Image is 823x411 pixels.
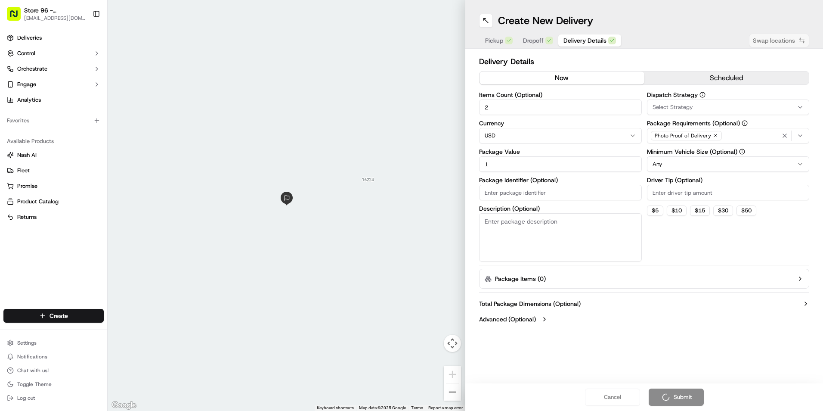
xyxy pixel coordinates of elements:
span: Pickup [485,36,503,45]
img: Nash [9,9,26,26]
span: Log out [17,395,35,402]
a: Deliveries [3,31,104,45]
span: Select Strategy [653,103,693,111]
div: Start new chat [29,82,141,91]
span: API Documentation [81,125,138,134]
button: $10 [667,205,687,216]
span: Deliveries [17,34,42,42]
span: Returns [17,213,37,221]
button: Returns [3,210,104,224]
a: Promise [7,182,100,190]
label: Package Identifier (Optional) [479,177,642,183]
div: We're available if you need us! [29,91,109,98]
button: Package Items (0) [479,269,809,289]
span: Nash AI [17,151,37,159]
a: Returns [7,213,100,221]
button: Fleet [3,164,104,177]
span: Promise [17,182,37,190]
button: Promise [3,179,104,193]
button: Chat with us! [3,364,104,377]
button: now [480,72,644,84]
button: Toggle Theme [3,378,104,390]
a: Product Catalog [7,198,100,205]
a: Open this area in Google Maps (opens a new window) [110,400,138,411]
button: Photo Proof of Delivery [647,128,810,143]
button: $15 [690,205,710,216]
span: Chat with us! [17,367,49,374]
a: 📗Knowledge Base [5,121,69,137]
label: Dispatch Strategy [647,92,810,98]
button: Minimum Vehicle Size (Optional) [739,149,745,155]
input: Got a question? Start typing here... [22,56,155,65]
button: Nash AI [3,148,104,162]
span: Photo Proof of Delivery [655,132,711,139]
button: Notifications [3,351,104,363]
button: Zoom out [444,383,461,401]
label: Advanced (Optional) [479,315,536,324]
button: Zoom in [444,366,461,383]
button: Engage [3,78,104,91]
button: Product Catalog [3,195,104,209]
button: $5 [647,205,663,216]
a: Fleet [7,167,100,174]
button: Keyboard shortcuts [317,405,354,411]
button: Control [3,47,104,60]
button: scheduled [644,72,809,84]
label: Package Items ( 0 ) [495,274,546,283]
span: Engage [17,81,36,88]
label: Items Count (Optional) [479,92,642,98]
button: Log out [3,392,104,404]
a: 💻API Documentation [69,121,142,137]
button: Orchestrate [3,62,104,76]
button: Map camera controls [444,335,461,352]
label: Package Requirements (Optional) [647,120,810,126]
span: Product Catalog [17,198,59,205]
button: [EMAIL_ADDRESS][DOMAIN_NAME] [24,15,86,22]
button: Create [3,309,104,323]
button: $30 [713,205,733,216]
button: Store 96 - [GEOGRAPHIC_DATA] (Just Salad) [24,6,86,15]
img: Google [110,400,138,411]
label: Description (Optional) [479,205,642,212]
button: Select Strategy [647,100,810,115]
button: Package Requirements (Optional) [742,120,748,126]
a: Terms (opens in new tab) [411,405,423,410]
span: Pylon [86,146,104,153]
span: Knowledge Base [17,125,66,134]
label: Minimum Vehicle Size (Optional) [647,149,810,155]
span: Control [17,50,35,57]
p: Welcome 👋 [9,34,157,48]
a: Report a map error [428,405,463,410]
img: 1736555255976-a54dd68f-1ca7-489b-9aae-adbdc363a1c4 [9,82,24,98]
label: Currency [479,120,642,126]
a: Analytics [3,93,104,107]
span: Toggle Theme [17,381,52,388]
div: 📗 [9,126,15,133]
div: 💻 [73,126,80,133]
input: Enter package value [479,156,642,172]
span: Orchestrate [17,65,47,73]
span: Fleet [17,167,30,174]
input: Enter driver tip amount [647,185,810,200]
div: Favorites [3,114,104,128]
input: Enter package identifier [479,185,642,200]
span: Analytics [17,96,41,104]
label: Package Value [479,149,642,155]
span: Map data ©2025 Google [359,405,406,410]
span: Settings [17,339,37,346]
button: Store 96 - [GEOGRAPHIC_DATA] (Just Salad)[EMAIL_ADDRESS][DOMAIN_NAME] [3,3,89,24]
label: Total Package Dimensions (Optional) [479,299,581,308]
button: $50 [736,205,756,216]
input: Enter number of items [479,100,642,115]
a: Powered byPylon [61,146,104,153]
span: Dropoff [523,36,544,45]
h2: Delivery Details [479,56,809,68]
button: Advanced (Optional) [479,315,809,324]
label: Driver Tip (Optional) [647,177,810,183]
div: Available Products [3,134,104,148]
span: Create [50,311,68,320]
button: Total Package Dimensions (Optional) [479,299,809,308]
span: Delivery Details [563,36,606,45]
